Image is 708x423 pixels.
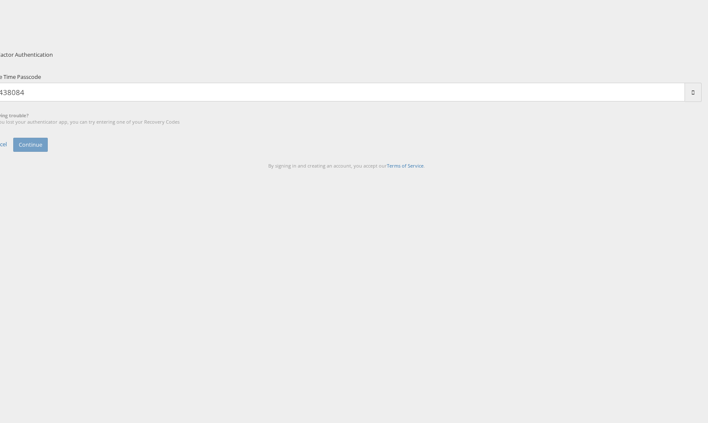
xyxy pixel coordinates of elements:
[387,162,424,169] a: Terms of Service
